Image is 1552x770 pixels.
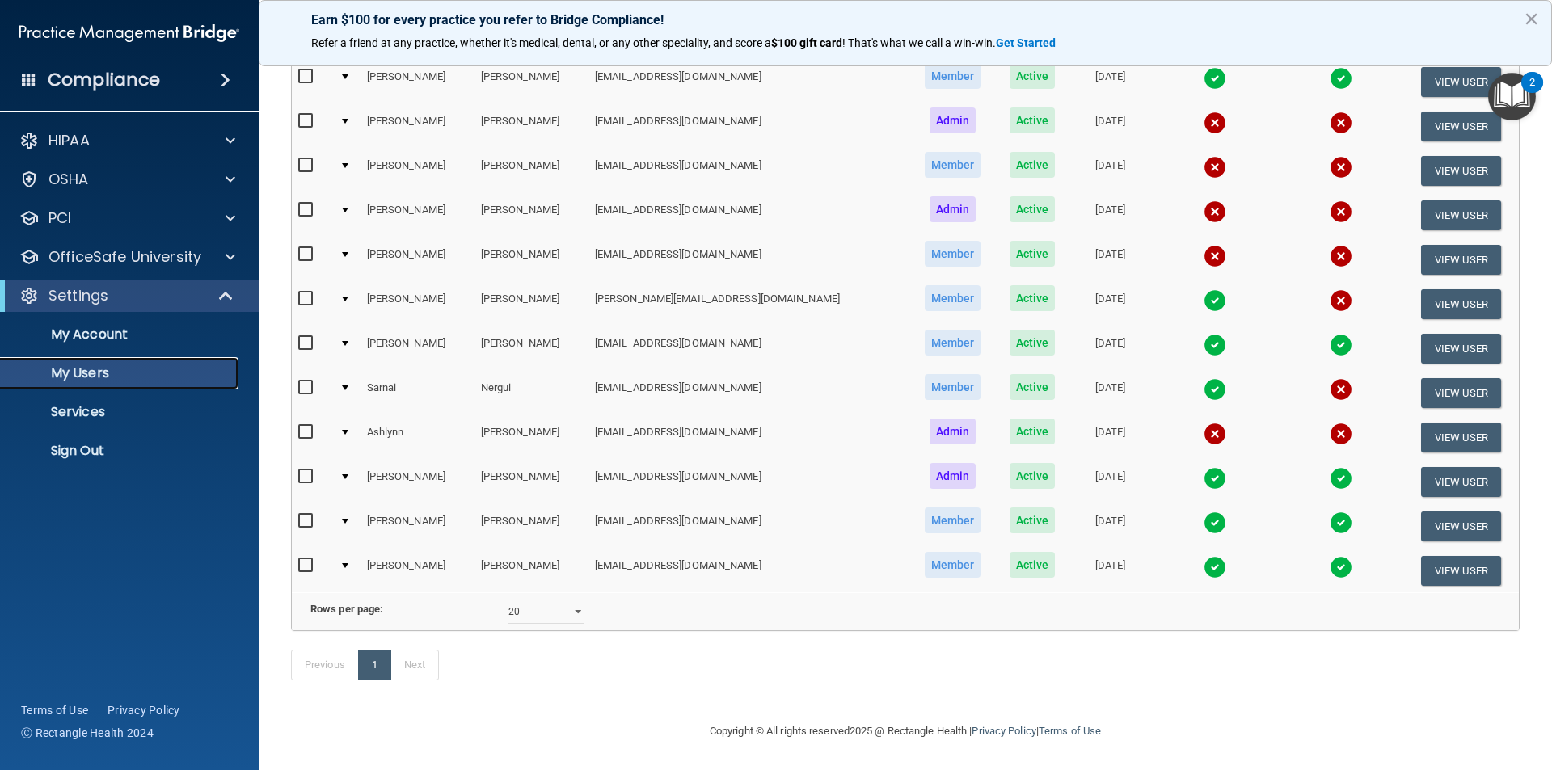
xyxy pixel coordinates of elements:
[1421,67,1501,97] button: View User
[1010,330,1056,356] span: Active
[1421,156,1501,186] button: View User
[474,149,588,193] td: [PERSON_NAME]
[996,36,1056,49] strong: Get Started
[925,507,981,533] span: Member
[1421,467,1501,497] button: View User
[1069,60,1151,104] td: [DATE]
[588,371,909,415] td: [EMAIL_ADDRESS][DOMAIN_NAME]
[1421,200,1501,230] button: View User
[1010,552,1056,578] span: Active
[390,650,439,680] a: Next
[588,104,909,149] td: [EMAIL_ADDRESS][DOMAIN_NAME]
[11,365,231,381] p: My Users
[474,326,588,371] td: [PERSON_NAME]
[1069,371,1151,415] td: [DATE]
[588,282,909,326] td: [PERSON_NAME][EMAIL_ADDRESS][DOMAIN_NAME]
[1204,423,1226,445] img: cross.ca9f0e7f.svg
[1421,423,1501,452] button: View User
[925,374,981,400] span: Member
[1204,289,1226,312] img: tick.e7d51cea.svg
[925,241,981,267] span: Member
[588,149,909,193] td: [EMAIL_ADDRESS][DOMAIN_NAME]
[771,36,842,49] strong: $100 gift card
[930,463,976,489] span: Admin
[1010,107,1056,133] span: Active
[361,193,474,238] td: [PERSON_NAME]
[1421,289,1501,319] button: View User
[588,415,909,460] td: [EMAIL_ADDRESS][DOMAIN_NAME]
[474,193,588,238] td: [PERSON_NAME]
[19,208,235,228] a: PCI
[11,443,231,459] p: Sign Out
[21,702,88,718] a: Terms of Use
[1039,725,1101,737] a: Terms of Use
[19,170,235,189] a: OSHA
[1010,374,1056,400] span: Active
[361,326,474,371] td: [PERSON_NAME]
[48,247,201,267] p: OfficeSafe University
[1204,334,1226,356] img: tick.e7d51cea.svg
[1330,467,1352,490] img: tick.e7d51cea.svg
[361,504,474,549] td: [PERSON_NAME]
[588,549,909,592] td: [EMAIL_ADDRESS][DOMAIN_NAME]
[310,603,383,615] b: Rows per page:
[1010,285,1056,311] span: Active
[19,247,235,267] a: OfficeSafe University
[1421,378,1501,408] button: View User
[19,17,239,49] img: PMB logo
[1204,156,1226,179] img: cross.ca9f0e7f.svg
[1069,549,1151,592] td: [DATE]
[1529,82,1535,103] div: 2
[291,650,359,680] a: Previous
[474,549,588,592] td: [PERSON_NAME]
[1069,193,1151,238] td: [DATE]
[1069,149,1151,193] td: [DATE]
[1330,245,1352,267] img: cross.ca9f0e7f.svg
[588,238,909,282] td: [EMAIL_ADDRESS][DOMAIN_NAME]
[925,152,981,178] span: Member
[48,286,108,305] p: Settings
[361,60,474,104] td: [PERSON_NAME]
[930,419,976,444] span: Admin
[588,504,909,549] td: [EMAIL_ADDRESS][DOMAIN_NAME]
[842,36,996,49] span: ! That's what we call a win-win.
[1204,67,1226,90] img: tick.e7d51cea.svg
[361,149,474,193] td: [PERSON_NAME]
[1330,378,1352,401] img: cross.ca9f0e7f.svg
[11,404,231,420] p: Services
[1010,152,1056,178] span: Active
[925,552,981,578] span: Member
[930,196,976,222] span: Admin
[1069,326,1151,371] td: [DATE]
[1069,415,1151,460] td: [DATE]
[1421,112,1501,141] button: View User
[361,415,474,460] td: Ashlynn
[1488,73,1536,120] button: Open Resource Center, 2 new notifications
[361,238,474,282] td: [PERSON_NAME]
[588,60,909,104] td: [EMAIL_ADDRESS][DOMAIN_NAME]
[1204,200,1226,223] img: cross.ca9f0e7f.svg
[1010,507,1056,533] span: Active
[474,504,588,549] td: [PERSON_NAME]
[48,170,89,189] p: OSHA
[1330,200,1352,223] img: cross.ca9f0e7f.svg
[48,131,90,150] p: HIPAA
[474,460,588,504] td: [PERSON_NAME]
[361,371,474,415] td: Sarnai
[1421,245,1501,275] button: View User
[474,371,588,415] td: Nergui
[1204,467,1226,490] img: tick.e7d51cea.svg
[1069,282,1151,326] td: [DATE]
[1010,463,1056,489] span: Active
[1010,241,1056,267] span: Active
[1010,419,1056,444] span: Active
[19,131,235,150] a: HIPAA
[1010,196,1056,222] span: Active
[1204,511,1226,534] img: tick.e7d51cea.svg
[925,330,981,356] span: Member
[996,36,1058,49] a: Get Started
[361,104,474,149] td: [PERSON_NAME]
[474,415,588,460] td: [PERSON_NAME]
[925,63,981,89] span: Member
[1421,556,1501,586] button: View User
